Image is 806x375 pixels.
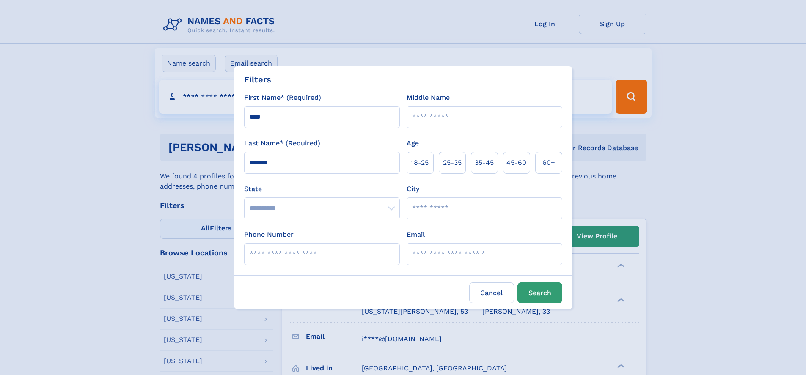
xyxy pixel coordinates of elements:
[244,138,320,148] label: Last Name* (Required)
[407,184,419,194] label: City
[407,230,425,240] label: Email
[517,282,562,303] button: Search
[475,158,494,168] span: 35‑45
[244,73,271,86] div: Filters
[506,158,526,168] span: 45‑60
[407,138,419,148] label: Age
[244,93,321,103] label: First Name* (Required)
[469,282,514,303] label: Cancel
[443,158,462,168] span: 25‑35
[411,158,429,168] span: 18‑25
[244,184,400,194] label: State
[244,230,294,240] label: Phone Number
[542,158,555,168] span: 60+
[407,93,450,103] label: Middle Name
